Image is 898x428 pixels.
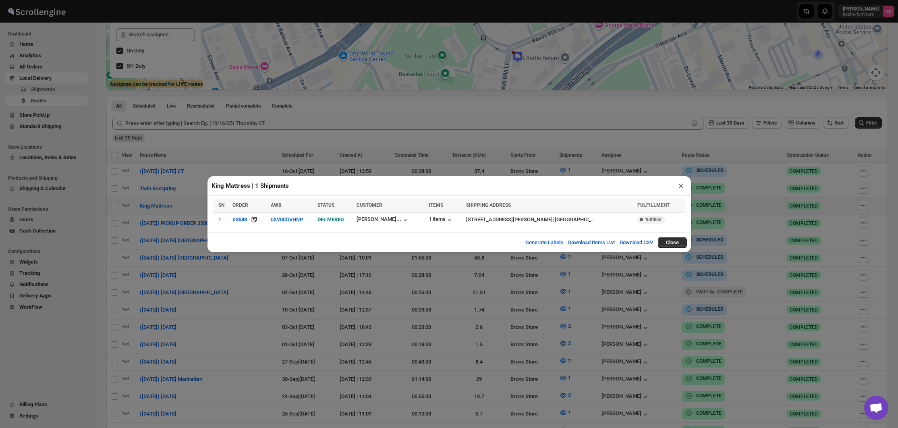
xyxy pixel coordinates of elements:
[214,212,230,226] td: 1
[429,216,454,224] button: 1 items
[357,216,401,222] div: [PERSON_NAME]...
[429,202,443,208] span: ITEMS
[555,216,597,224] div: [GEOGRAPHIC_DATA]
[658,237,687,248] button: Close
[521,235,568,251] button: Generate Labels
[466,216,633,224] div: |
[232,216,247,224] button: #3583
[645,216,662,223] span: fulfilled
[466,216,553,224] div: [STREET_ADDRESS][PERSON_NAME]
[271,202,282,208] span: AWB
[466,202,511,208] span: SHIPPING ADDRESS
[232,216,247,222] div: #3583
[212,182,289,190] h2: King Mattress | 1 Shipments
[317,202,334,208] span: STATUS
[864,396,888,420] div: Open chat
[675,180,687,191] button: ×
[357,202,382,208] span: CUSTOMER
[615,235,658,251] button: Download CSV
[317,216,344,222] span: DELIVERED
[218,202,224,208] span: SN
[563,235,620,251] button: Download Items List
[357,216,409,224] button: [PERSON_NAME]...
[271,216,303,222] button: 5XV0CDVHNP
[637,202,670,208] span: FULFILLMENT
[232,202,248,208] span: ORDER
